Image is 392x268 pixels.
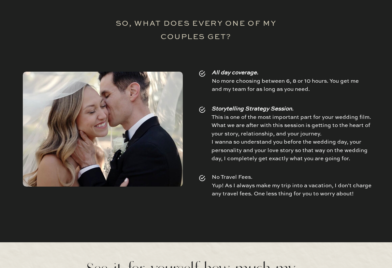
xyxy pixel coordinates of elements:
i: Storytelling Strategy Session. [211,106,294,112]
h2: so, what does every one of my couples get? [93,17,299,47]
i: All day coverage. [212,70,258,76]
p: No more choosing between 6, 8 or 10 hours. You get me and my team for as long as you need. [212,69,370,94]
p: This is one of the most important part for your wedding film. What we are after with this session... [211,105,374,166]
p: No Travel Fees. Yup! As I always make my trip into a vacation, I don't charge any travel fees. On... [212,173,374,206]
